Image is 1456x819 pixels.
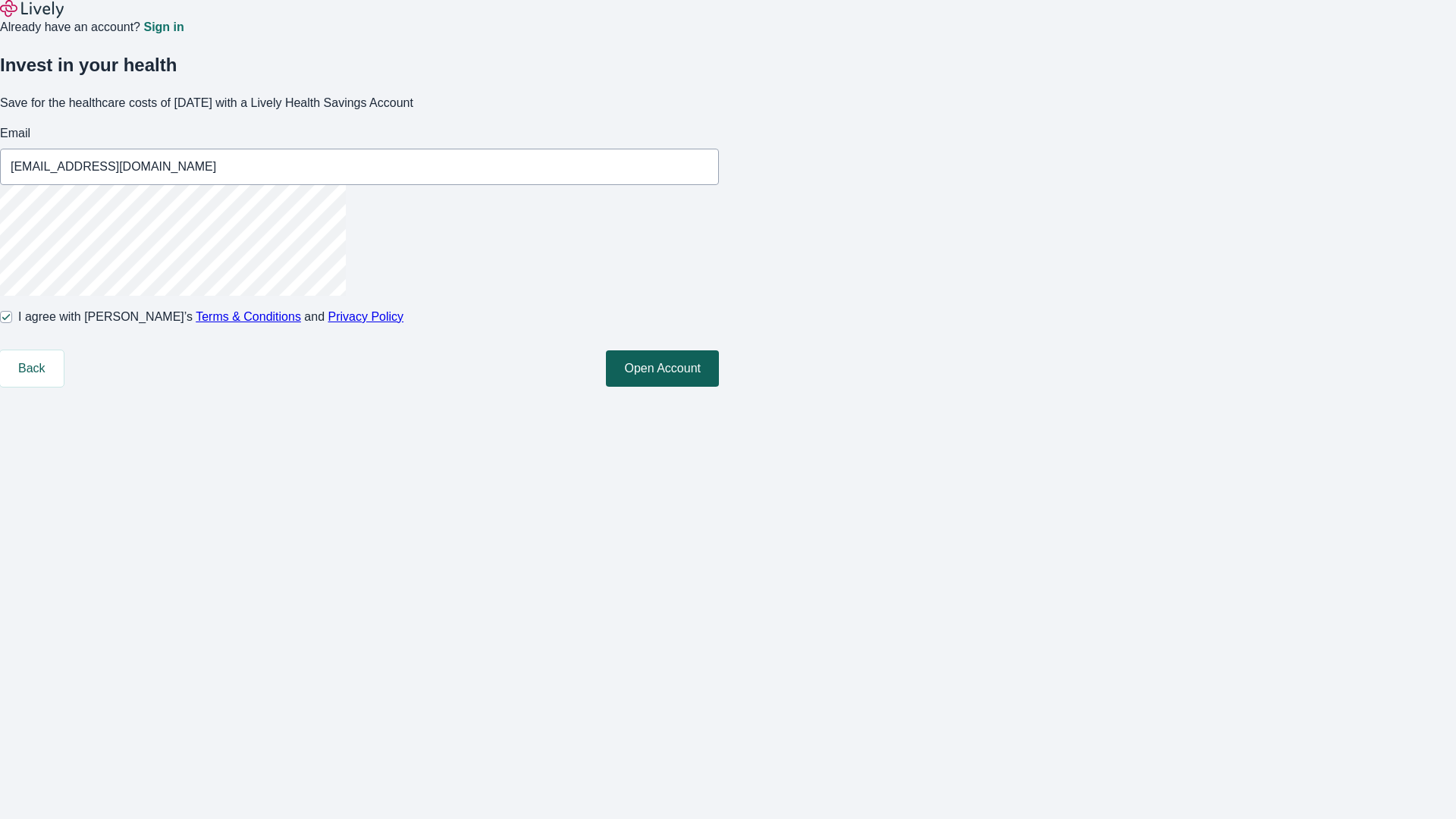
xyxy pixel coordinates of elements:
[328,310,404,323] a: Privacy Policy
[143,21,184,33] a: Sign in
[18,308,403,326] span: I agree with [PERSON_NAME]’s and
[196,310,301,323] a: Terms & Conditions
[606,350,719,387] button: Open Account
